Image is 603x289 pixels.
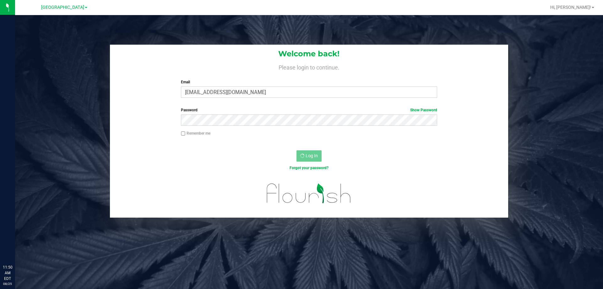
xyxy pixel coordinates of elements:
[306,153,318,158] span: Log In
[110,50,508,58] h1: Welcome back!
[110,63,508,70] h4: Please login to continue.
[290,166,329,170] a: Forgot your password?
[3,281,12,286] p: 08/25
[181,108,198,112] span: Password
[550,5,591,10] span: Hi, [PERSON_NAME]!
[410,108,437,112] a: Show Password
[41,5,84,10] span: [GEOGRAPHIC_DATA]
[181,131,185,136] input: Remember me
[296,150,322,162] button: Log In
[181,79,437,85] label: Email
[259,177,359,209] img: flourish_logo.svg
[181,131,210,136] label: Remember me
[3,264,12,281] p: 11:50 AM EDT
